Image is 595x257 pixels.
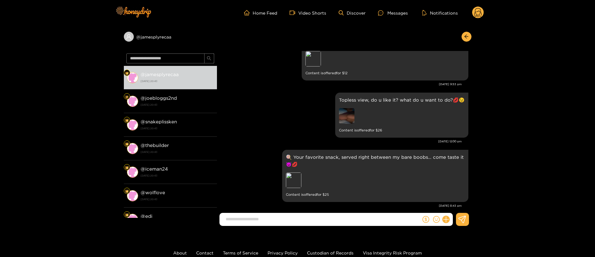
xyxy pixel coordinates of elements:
[339,10,366,16] a: Discover
[422,216,429,223] span: dollar
[302,35,468,80] div: Oct. 2, 9:53 pm
[141,78,214,84] strong: [DATE] 20:43
[282,150,468,202] div: Oct. 3, 8:43 pm
[141,143,169,148] strong: @ thebuilder
[462,32,471,42] button: arrow-left
[125,118,129,122] img: Fan Level
[268,250,298,255] a: Privacy Policy
[223,250,258,255] a: Terms of Service
[220,82,462,86] div: [DATE] 9:53 pm
[125,213,129,217] img: Fan Level
[290,10,298,16] span: video-camera
[125,166,129,169] img: Fan Level
[127,190,138,201] img: conversation
[141,213,152,219] strong: @ edj
[433,216,440,223] span: smile
[339,96,465,103] p: Topless view, do u like it? what do u want to do?💋😉
[290,10,326,16] a: Video Shorts
[305,70,465,77] small: Content is offered for $ 12
[127,119,138,131] img: conversation
[125,189,129,193] img: Fan Level
[378,9,408,16] div: Messages
[141,72,179,77] strong: @ jamesplyrecaa
[141,102,214,108] strong: [DATE] 20:43
[220,204,462,208] div: [DATE] 8:43 pm
[339,108,354,124] img: preview
[141,196,214,202] strong: [DATE] 20:43
[127,214,138,225] img: conversation
[464,34,469,39] span: arrow-left
[141,166,168,172] strong: @ iceman24
[173,250,187,255] a: About
[196,250,214,255] a: Contact
[141,173,214,178] strong: [DATE] 20:43
[127,167,138,178] img: conversation
[339,127,465,134] small: Content is offered for $ 26
[141,190,165,195] strong: @ wolflove
[125,95,129,99] img: Fan Level
[141,149,214,155] strong: [DATE] 20:43
[124,32,217,42] div: @jamesplyrecaa
[126,34,132,39] span: user
[141,95,177,101] strong: @ joebloggs2nd
[421,215,430,224] button: dollar
[141,119,177,124] strong: @ snakeplissken
[220,139,462,144] div: [DATE] 12:00 pm
[125,71,129,75] img: Fan Level
[420,10,460,16] button: Notifications
[207,56,211,61] span: search
[204,53,214,63] button: search
[141,126,214,131] strong: [DATE] 20:43
[127,96,138,107] img: conversation
[307,250,354,255] a: Custodian of Records
[125,142,129,146] img: Fan Level
[286,154,465,168] p: 🍭 Your favorite snack, served right between my bare boobs… come taste it😈💋
[127,143,138,154] img: conversation
[244,10,253,16] span: home
[244,10,277,16] a: Home Feed
[286,191,465,198] small: Content is offered for $ 25
[335,93,468,138] div: Oct. 3, 12:00 pm
[363,250,422,255] a: Visa Integrity Risk Program
[127,72,138,83] img: conversation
